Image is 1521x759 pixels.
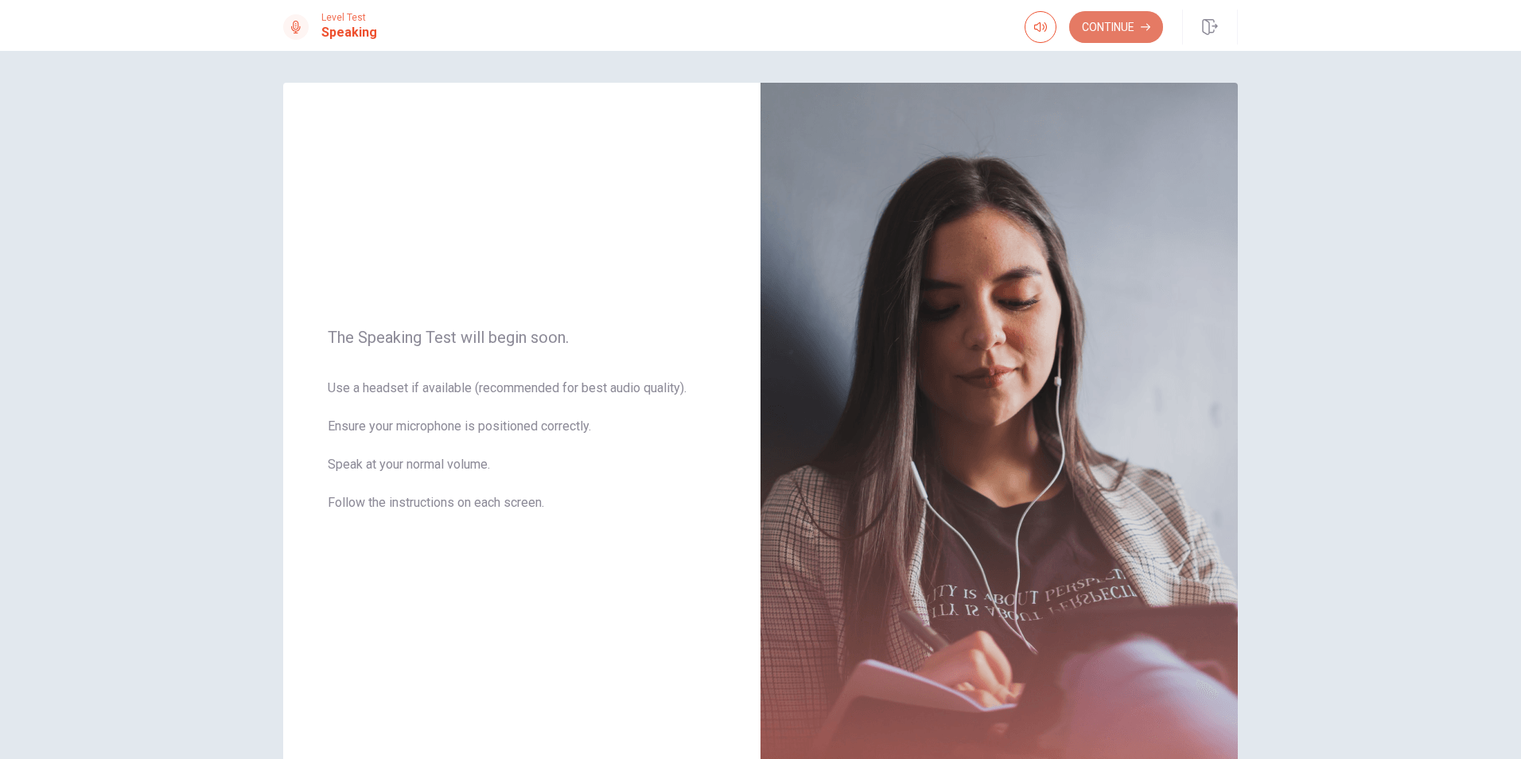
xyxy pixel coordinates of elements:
[321,12,377,23] span: Level Test
[321,23,377,42] h1: Speaking
[328,328,716,347] span: The Speaking Test will begin soon.
[1069,11,1163,43] button: Continue
[328,379,716,531] span: Use a headset if available (recommended for best audio quality). Ensure your microphone is positi...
